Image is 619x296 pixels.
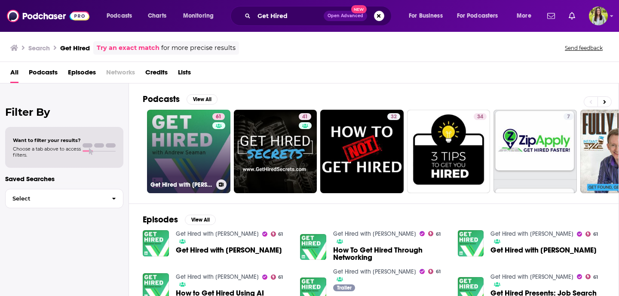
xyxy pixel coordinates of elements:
h2: Filter By [5,106,123,118]
span: Choose a tab above to access filters. [13,146,81,158]
a: 61 [428,269,441,274]
a: Show notifications dropdown [565,9,579,23]
a: 7 [564,113,573,120]
a: 61Get Hired with [PERSON_NAME] [147,110,230,193]
span: Logged in as meaghanyoungblood [589,6,608,25]
button: Send feedback [562,44,605,52]
span: 61 [593,232,598,236]
button: open menu [403,9,454,23]
button: open menu [101,9,143,23]
span: Open Advanced [328,14,363,18]
a: 61 [428,231,441,236]
a: Credits [145,65,168,83]
a: Get Hired with Andrew Seaman [333,230,416,237]
span: 61 [436,270,441,274]
h3: Get Hired with [PERSON_NAME] [150,181,213,188]
span: More [517,10,531,22]
button: open menu [451,9,511,23]
a: Try an exact match [97,43,159,53]
a: 61 [271,231,283,237]
a: Get Hired with Andrew Seaman [490,273,573,281]
h2: Podcasts [143,94,180,105]
span: for more precise results [161,43,236,53]
a: Get Hired with Andrew Seaman [176,230,259,237]
a: 61 [585,274,598,279]
button: Select [5,189,123,208]
a: 34 [474,113,487,120]
button: Show profile menu [589,6,608,25]
a: 61 [271,274,283,280]
button: View All [187,94,218,105]
a: 34 [407,110,490,193]
a: 61 [212,113,225,120]
a: 32 [320,110,404,193]
input: Search podcasts, credits, & more... [254,9,324,23]
button: open menu [177,9,225,23]
span: 32 [391,113,397,121]
span: For Podcasters [457,10,498,22]
span: Networks [106,65,135,83]
a: 41 [234,110,317,193]
img: Get Hired with Carla Harris [458,230,484,256]
a: PodcastsView All [143,94,218,105]
span: 41 [302,113,308,121]
img: Podchaser - Follow, Share and Rate Podcasts [7,8,89,24]
span: 61 [593,275,598,279]
span: Charts [148,10,166,22]
span: 7 [567,113,570,121]
a: 61 [585,231,598,237]
button: open menu [511,9,542,23]
span: Want to filter your results? [13,137,81,143]
a: Podcasts [29,65,58,83]
a: How To Get Hired Through Networking [333,247,447,261]
span: Podcasts [107,10,132,22]
span: 61 [436,232,441,236]
button: View All [185,215,216,225]
span: Get Hired with [PERSON_NAME] [490,247,597,254]
a: 32 [387,113,400,120]
a: Get Hired with Carla Harris [176,247,282,254]
a: EpisodesView All [143,214,216,225]
h3: Get Hired [60,44,90,52]
p: Saved Searches [5,175,123,183]
button: Open AdvancedNew [324,11,367,21]
a: Get Hired with Andrew Seaman [176,273,259,281]
a: Lists [178,65,191,83]
a: Get Hired with Andrew Seaman [333,268,416,275]
a: Charts [142,9,172,23]
span: Trailer [337,285,352,290]
span: 61 [278,232,283,236]
a: All [10,65,18,83]
span: Select [6,196,105,201]
span: New [351,5,367,13]
div: Search podcasts, credits, & more... [239,6,400,26]
h2: Episodes [143,214,178,225]
span: 61 [278,275,283,279]
span: 61 [216,113,221,121]
img: Get Hired with Carla Harris [143,230,169,256]
h3: Search [28,44,50,52]
a: 7 [493,110,577,193]
a: Episodes [68,65,96,83]
span: Get Hired with [PERSON_NAME] [176,247,282,254]
span: 34 [477,113,483,121]
a: Show notifications dropdown [544,9,558,23]
a: Get Hired with Carla Harris [490,247,597,254]
span: For Business [409,10,443,22]
span: Monitoring [183,10,214,22]
img: How To Get Hired Through Networking [300,234,326,260]
a: Get Hired with Andrew Seaman [490,230,573,237]
img: User Profile [589,6,608,25]
a: 41 [299,113,311,120]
